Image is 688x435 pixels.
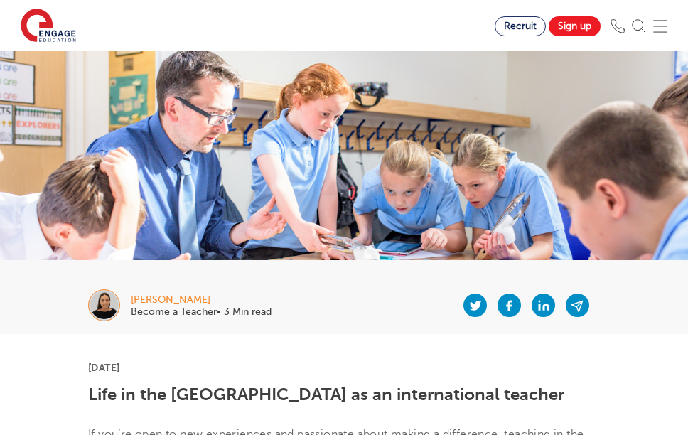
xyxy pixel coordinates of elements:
span: Recruit [504,21,537,31]
img: Search [632,19,646,33]
p: [DATE] [88,362,600,372]
img: Engage Education [21,9,76,44]
div: [PERSON_NAME] [131,295,272,305]
a: Recruit [495,16,546,36]
p: Become a Teacher• 3 Min read [131,307,272,317]
img: Phone [611,19,625,33]
a: Sign up [549,16,601,36]
img: Mobile Menu [653,19,667,33]
h1: Life in the [GEOGRAPHIC_DATA] as an international teacher [88,385,600,404]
